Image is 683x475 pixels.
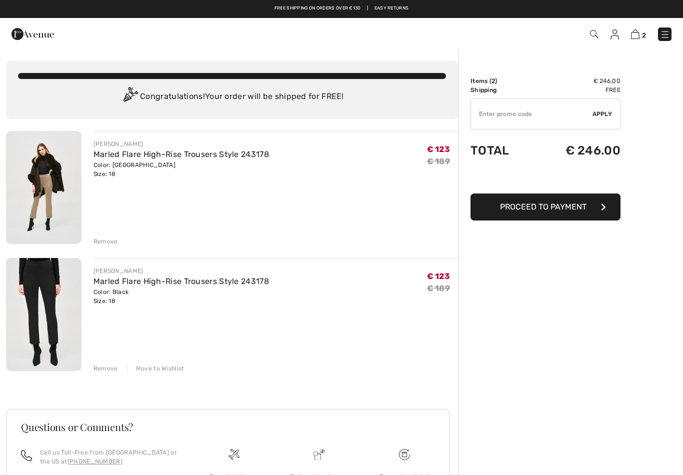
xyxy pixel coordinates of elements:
[500,202,586,211] span: Proceed to Payment
[399,449,410,460] img: Free shipping on orders over &#8364;130
[274,5,361,12] a: Free shipping on orders over €130
[374,5,409,12] a: Easy Returns
[93,287,269,305] div: Color: Black Size: 18
[532,76,620,85] td: € 246.00
[11,28,54,38] a: 1ère Avenue
[470,133,532,167] td: Total
[427,156,450,166] s: € 189
[470,85,532,94] td: Shipping
[427,283,450,293] s: € 189
[367,5,368,12] span: |
[6,258,81,371] img: Marled Flare High-Rise Trousers Style 243178
[427,144,450,154] span: € 123
[93,139,269,148] div: [PERSON_NAME]
[610,29,619,39] img: My Info
[93,364,118,373] div: Remove
[228,449,239,460] img: Free shipping on orders over &#8364;130
[120,87,140,107] img: Congratulation2.svg
[127,364,184,373] div: Move to Wishlist
[313,449,324,460] img: Delivery is a breeze since we pay the duties!
[592,109,612,118] span: Apply
[470,76,532,85] td: Items ( )
[491,77,495,84] span: 2
[590,30,598,38] img: Search
[21,450,32,461] img: call
[470,193,620,220] button: Proceed to Payment
[532,133,620,167] td: € 246.00
[93,160,269,178] div: Color: [GEOGRAPHIC_DATA] Size: 18
[631,29,639,39] img: Shopping Bag
[93,276,269,286] a: Marled Flare High-Rise Trousers Style 243178
[6,131,81,244] img: Marled Flare High-Rise Trousers Style 243178
[660,29,670,39] img: Menu
[631,28,646,40] a: 2
[18,87,446,107] div: Congratulations! Your order will be shipped for FREE!
[93,149,269,159] a: Marled Flare High-Rise Trousers Style 243178
[21,422,435,432] h3: Questions or Comments?
[40,448,179,466] p: Call us Toll-Free from [GEOGRAPHIC_DATA] or the US at
[67,458,122,465] a: [PHONE_NUMBER]
[93,237,118,246] div: Remove
[470,167,620,190] iframe: PayPal
[642,31,646,39] span: 2
[11,24,54,44] img: 1ère Avenue
[93,266,269,275] div: [PERSON_NAME]
[471,99,592,129] input: Promo code
[427,271,450,281] span: € 123
[532,85,620,94] td: Free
